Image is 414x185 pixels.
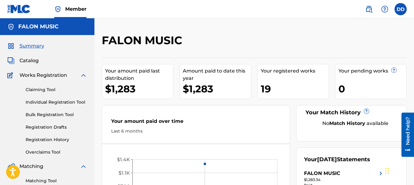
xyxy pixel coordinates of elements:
[18,23,58,30] h5: FALON MUSIC
[384,156,414,185] iframe: Chat Widget
[261,82,329,96] div: 19
[317,156,337,163] span: [DATE]
[312,120,399,127] div: No available
[363,3,375,15] a: Public Search
[304,177,384,183] div: $1,283.34
[7,5,31,13] img: MLC Logo
[7,57,15,64] img: Catalog
[117,157,130,162] tspan: $1.4K
[183,67,251,82] div: Amount paid to date this year
[26,87,87,93] a: Claiming Tool
[54,5,62,13] img: Top Rightsholder
[111,128,281,134] div: Last 6 months
[7,72,15,79] img: Works Registration
[26,149,87,155] a: Overclaims Tool
[7,42,15,50] img: Summary
[379,3,391,15] div: Help
[80,72,87,79] img: expand
[19,163,43,170] span: Matching
[19,42,44,50] span: Summary
[338,67,406,75] div: Your pending works
[377,170,384,177] img: right chevron icon
[65,5,87,12] span: Member
[7,163,15,170] img: Matching
[381,5,388,13] img: help
[105,67,173,82] div: Your amount paid last distribution
[183,82,251,96] div: $1,283
[26,137,87,143] a: Registration History
[7,23,15,30] img: Accounts
[338,82,406,96] div: 0
[105,82,173,96] div: $1,283
[26,178,87,184] a: Matching Tool
[7,42,44,50] a: SummarySummary
[385,162,389,180] div: Drag
[19,72,67,79] span: Works Registration
[26,99,87,105] a: Individual Registration Tool
[119,170,130,176] tspan: $1.1K
[391,68,396,73] span: ?
[395,3,407,15] div: User Menu
[26,112,87,118] a: Bulk Registration Tool
[26,124,87,130] a: Registration Drafts
[111,118,281,128] div: Your amount paid over time
[329,120,365,126] strong: Match History
[304,109,399,117] div: Your Match History
[364,109,369,114] span: ?
[397,112,414,157] iframe: Resource Center
[7,4,15,32] div: Need help?
[261,67,329,75] div: Your registered works
[304,170,340,177] div: FALON MUSIC
[7,57,39,64] a: CatalogCatalog
[304,155,370,164] div: Your Statements
[365,5,373,13] img: search
[80,163,87,170] img: expand
[102,34,185,47] h2: FALON MUSIC
[19,57,39,64] span: Catalog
